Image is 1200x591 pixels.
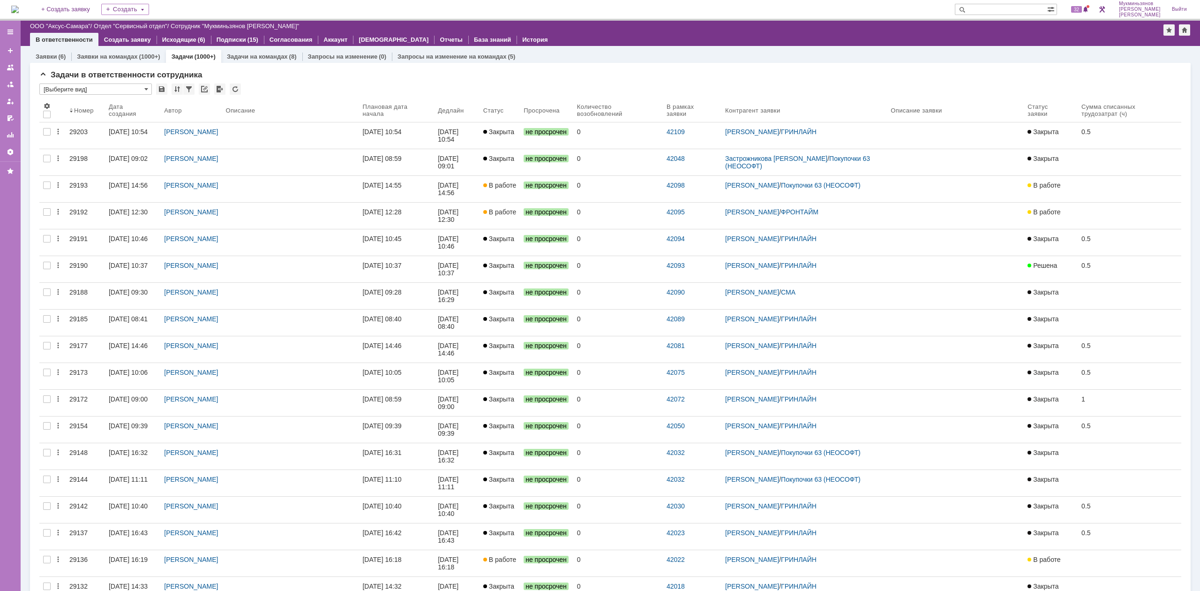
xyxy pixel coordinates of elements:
span: не просрочен [524,369,569,376]
div: 0.5 [1081,342,1177,349]
div: [DATE] 09:28 [362,288,401,296]
th: Номер [66,98,105,122]
div: 0 [577,342,659,349]
a: Закрыта [480,229,520,256]
a: [PERSON_NAME] [164,369,218,376]
a: 29154 [66,417,105,443]
div: 0 [577,395,659,403]
div: [DATE] 08:40 [438,315,460,330]
a: 0.5 [1078,229,1181,256]
div: Скопировать ссылку на список [199,83,210,95]
div: Статус заявки [1027,103,1066,117]
a: [PERSON_NAME] [164,128,218,136]
a: В работе [1024,203,1078,229]
a: [DATE] 10:46 [105,229,160,256]
div: [DATE] 09:02 [109,155,148,162]
div: Сумма списанных трудозатрат (ч) [1081,103,1170,117]
span: Закрыта [483,395,514,403]
div: 29188 [69,288,101,296]
a: Отдел "Сервисный отдел" [94,23,167,30]
a: 42048 [667,155,685,162]
div: Фильтрация... [183,83,195,95]
a: [DATE] 10:54 [359,122,434,149]
div: 29177 [69,342,101,349]
div: 0 [577,235,659,242]
a: [DATE] 09:28 [359,283,434,309]
span: не просрочен [524,342,569,349]
a: 0 [573,336,663,363]
span: В работе [1027,182,1060,189]
div: 29192 [69,208,101,216]
a: ГРИНЛАЙН [781,235,817,242]
th: Плановая дата начала [359,98,434,122]
th: Дедлайн [434,98,480,122]
div: 0.5 [1081,235,1177,242]
a: [DATE] 08:59 [359,149,434,175]
a: [DATE] 14:55 [359,176,434,202]
a: [DATE] 10:54 [434,122,480,149]
a: [PERSON_NAME] [725,342,779,349]
a: ООО "Аксус-Самара" [30,23,90,30]
a: [PERSON_NAME] [725,262,779,269]
div: 0 [577,128,659,136]
span: Закрыта [483,262,514,269]
a: 0 [573,256,663,282]
th: В рамках заявки [663,98,721,122]
a: [DATE] 16:29 [434,283,480,309]
a: [DATE] 08:40 [434,310,480,336]
a: 29198 [66,149,105,175]
a: База знаний [474,36,511,43]
th: Контрагент заявки [721,98,887,122]
div: [DATE] 10:54 [109,128,148,136]
a: Настройки [3,144,18,159]
div: [DATE] 08:59 [362,155,401,162]
span: В работе [483,208,516,216]
span: не просрочен [524,208,569,216]
div: [DATE] 10:37 [438,262,460,277]
div: Обновлять список [230,83,241,95]
a: Закрыта [480,122,520,149]
a: Закрыта [1024,283,1078,309]
span: не просрочен [524,155,569,162]
div: [DATE] 10:05 [438,369,460,384]
a: [DATE] 14:46 [434,336,480,363]
div: [DATE] 09:01 [438,155,460,170]
a: Закрыта [480,336,520,363]
a: не просрочен [520,176,573,202]
a: [PERSON_NAME] [164,315,218,323]
a: [DATE] 09:00 [434,390,480,416]
a: Согласования [270,36,313,43]
a: Создать заявку [3,43,18,58]
a: Заявки на командах [3,60,18,75]
a: 0 [573,176,663,202]
a: не просрочен [520,390,573,416]
a: Закрыта [1024,390,1078,416]
a: ГРИНЛАЙН [781,128,817,136]
div: [DATE] 14:55 [362,182,401,189]
a: СМА [781,288,795,296]
div: 29185 [69,315,101,323]
a: [DATE] 14:46 [359,336,434,363]
div: 29190 [69,262,101,269]
div: [DATE] 12:30 [109,208,148,216]
a: История [522,36,547,43]
a: Отчеты [3,128,18,143]
span: Закрыта [1027,395,1058,403]
th: Просрочена [520,98,573,122]
a: 42098 [667,182,685,189]
div: [DATE] 10:54 [362,128,401,136]
th: Сумма списанных трудозатрат (ч) [1078,98,1181,122]
a: 0 [573,390,663,416]
div: [DATE] 10:45 [362,235,401,242]
a: 0 [573,122,663,149]
div: [DATE] 10:46 [438,235,460,250]
span: Закрыта [1027,128,1058,136]
div: [DATE] 10:37 [362,262,401,269]
a: Закрыта [480,283,520,309]
a: не просрочен [520,122,573,149]
a: Закрыта [480,310,520,336]
a: Закрыта [1024,229,1078,256]
span: Мукминьзянов [1119,1,1161,7]
a: [PERSON_NAME] [164,182,218,189]
div: 29173 [69,369,101,376]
